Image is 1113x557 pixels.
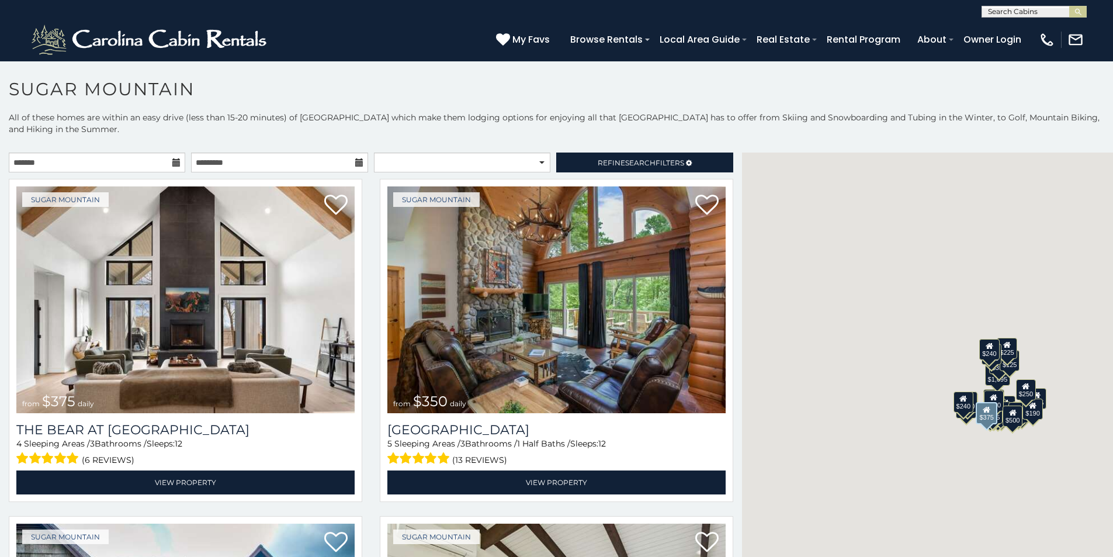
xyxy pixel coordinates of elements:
span: daily [450,399,466,408]
img: Grouse Moor Lodge [387,186,726,413]
div: $190 [1023,399,1043,420]
div: $190 [983,389,1003,410]
img: White-1-2.png [29,22,272,57]
span: from [22,399,40,408]
a: Owner Login [958,29,1027,50]
div: $240 [980,339,1000,360]
div: $1,095 [985,365,1011,386]
span: Search [625,158,656,167]
a: Add to favorites [324,531,348,555]
h3: Grouse Moor Lodge [387,422,726,438]
a: View Property [387,470,726,494]
span: daily [78,399,94,408]
img: The Bear At Sugar Mountain [16,186,355,413]
span: Refine Filters [598,158,684,167]
a: Grouse Moor Lodge from $350 daily [387,186,726,413]
span: 5 [387,438,392,449]
span: My Favs [512,32,550,47]
div: $300 [984,390,1004,411]
a: The Bear At Sugar Mountain from $375 daily [16,186,355,413]
a: Real Estate [751,29,816,50]
div: $225 [997,338,1017,359]
div: $375 [976,402,997,424]
div: $200 [996,396,1015,417]
span: 12 [175,438,182,449]
span: (13 reviews) [452,452,507,468]
a: Sugar Mountain [22,530,109,544]
div: $240 [953,392,973,413]
a: [GEOGRAPHIC_DATA] [387,422,726,438]
span: 3 [460,438,465,449]
a: Add to favorites [695,531,719,555]
span: 3 [90,438,95,449]
span: (6 reviews) [82,452,134,468]
div: $195 [1008,402,1028,423]
div: Sleeping Areas / Bathrooms / Sleeps: [16,438,355,468]
a: The Bear At [GEOGRAPHIC_DATA] [16,422,355,438]
a: Add to favorites [695,193,719,218]
div: $125 [1000,350,1020,371]
span: $350 [413,393,448,410]
span: 4 [16,438,22,449]
a: Sugar Mountain [393,192,480,207]
div: $250 [1016,379,1036,400]
img: phone-regular-white.png [1039,32,1055,48]
a: About [911,29,952,50]
div: $155 [1027,388,1046,409]
a: RefineSearchFilters [556,153,733,172]
a: Sugar Mountain [393,530,480,544]
span: from [393,399,411,408]
h3: The Bear At Sugar Mountain [16,422,355,438]
a: Local Area Guide [654,29,746,50]
a: Browse Rentals [564,29,649,50]
span: 12 [598,438,606,449]
img: mail-regular-white.png [1067,32,1084,48]
div: Sleeping Areas / Bathrooms / Sleeps: [387,438,726,468]
a: Sugar Mountain [22,192,109,207]
div: $500 [1003,406,1022,427]
span: $375 [42,393,75,410]
span: 1 Half Baths / [517,438,570,449]
a: Rental Program [821,29,906,50]
a: My Favs [496,32,553,47]
a: View Property [16,470,355,494]
a: Add to favorites [324,193,348,218]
